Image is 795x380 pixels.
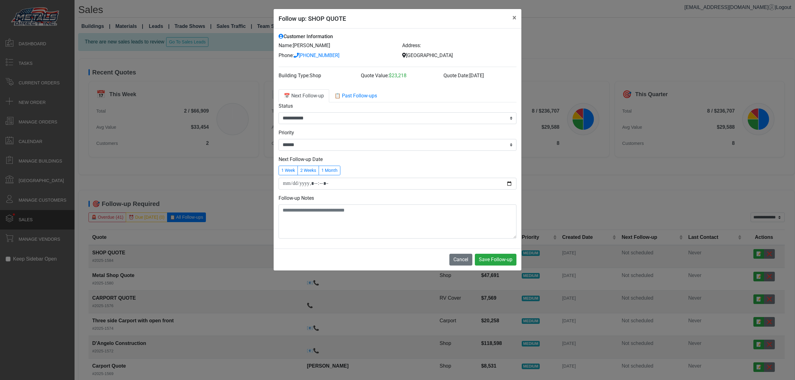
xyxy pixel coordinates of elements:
a: 📋 Past Follow-ups [329,89,382,102]
label: Status [279,102,293,110]
label: Quote Value: [361,72,389,79]
button: 2 Weeks [298,166,319,175]
label: Priority [279,129,294,136]
span: [GEOGRAPHIC_DATA] [406,52,453,58]
a: 📅 Next Follow-up [279,89,329,102]
button: 1 Week [279,166,298,175]
span: Shop [310,73,321,78]
span: $23,218 [389,73,407,78]
span: [DATE] [469,73,484,78]
label: Quote Date: [443,72,469,79]
span: Save Follow-up [479,257,512,262]
button: Save Follow-up [475,254,516,266]
button: Close [507,9,521,26]
h5: Follow up: SHOP QUOTE [279,14,346,23]
a: [PHONE_NUMBER] [294,52,339,58]
span: [PERSON_NAME] [293,42,330,48]
label: Phone: [279,52,294,59]
label: Address: [402,42,421,49]
label: Follow-up Notes [279,194,314,202]
button: 1 Month [319,166,340,175]
label: Next Follow-up Date [279,156,323,163]
button: Cancel [449,254,472,266]
label: Building Type: [279,72,310,79]
label: Name: [279,42,293,49]
h6: Customer Information [279,34,516,39]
